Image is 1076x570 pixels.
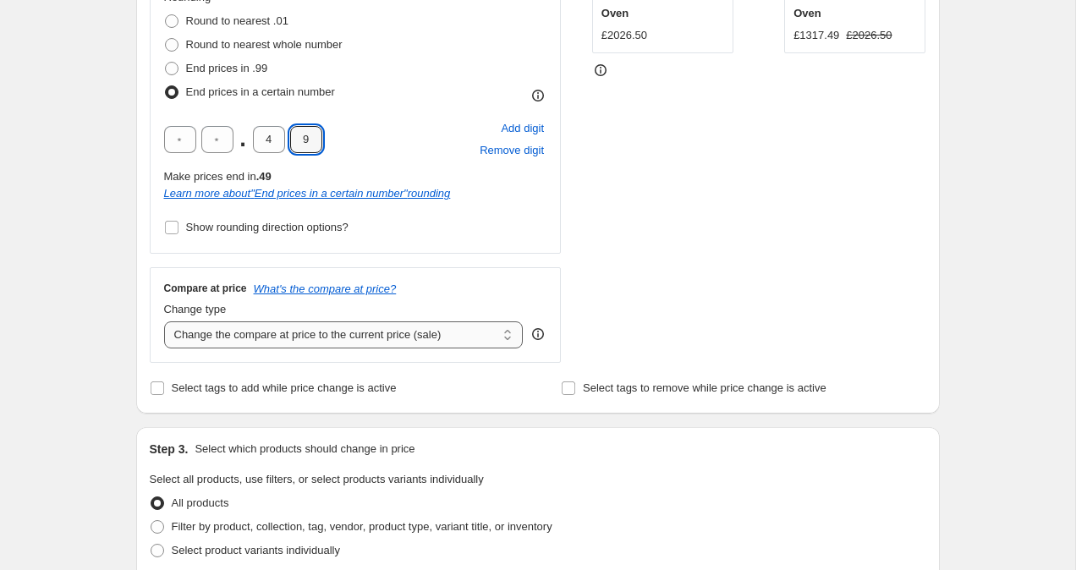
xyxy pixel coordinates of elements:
[195,441,414,458] p: Select which products should change in price
[186,14,288,27] span: Round to nearest .01
[172,496,229,509] span: All products
[290,126,322,153] input: ﹡
[253,126,285,153] input: ﹡
[172,544,340,556] span: Select product variants individually
[254,282,397,295] button: What's the compare at price?
[150,473,484,485] span: Select all products, use filters, or select products variants individually
[164,187,451,200] a: Learn more about"End prices in a certain number"rounding
[150,441,189,458] h2: Step 3.
[186,85,335,98] span: End prices in a certain number
[501,120,544,137] span: Add digit
[846,27,892,44] strike: £2026.50
[186,62,268,74] span: End prices in .99
[186,38,343,51] span: Round to nearest whole number
[793,27,839,44] div: £1317.49
[256,170,272,183] b: .49
[601,27,647,44] div: £2026.50
[172,520,552,533] span: Filter by product, collection, tag, vendor, product type, variant title, or inventory
[201,126,233,153] input: ﹡
[164,170,272,183] span: Make prices end in
[480,142,544,159] span: Remove digit
[164,187,451,200] i: Learn more about " End prices in a certain number " rounding
[477,140,546,162] button: Remove placeholder
[583,381,826,394] span: Select tags to remove while price change is active
[498,118,546,140] button: Add placeholder
[164,282,247,295] h3: Compare at price
[186,221,349,233] span: Show rounding direction options?
[239,126,248,153] span: .
[172,381,397,394] span: Select tags to add while price change is active
[530,326,546,343] div: help
[164,126,196,153] input: ﹡
[164,303,227,315] span: Change type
